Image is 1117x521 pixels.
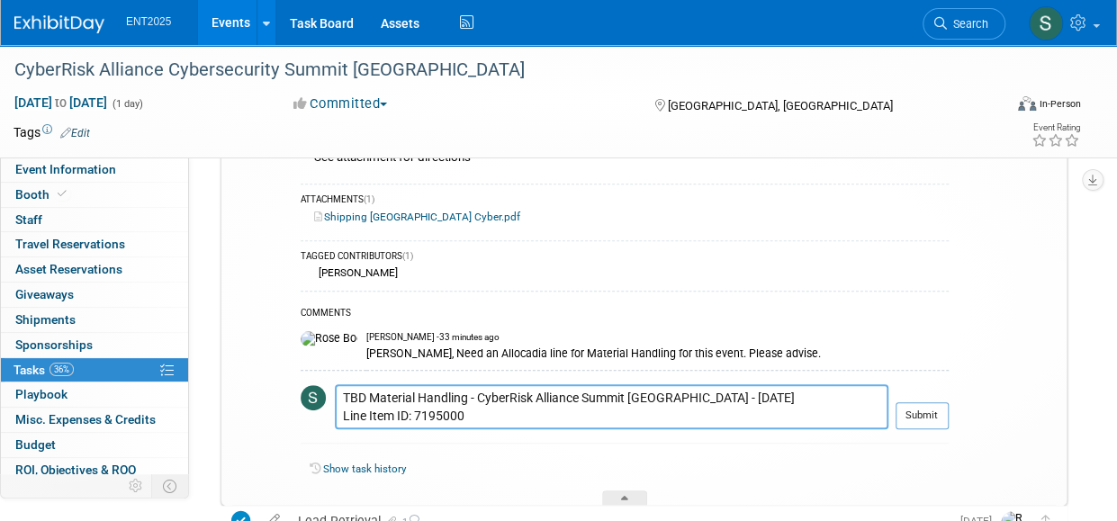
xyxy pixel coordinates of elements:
[126,15,171,28] span: ENT2025
[301,305,949,324] div: COMMENTS
[14,363,74,377] span: Tasks
[15,162,116,176] span: Event Information
[1039,97,1081,111] div: In-Person
[366,331,500,344] span: [PERSON_NAME] - 33 minutes ago
[1,208,188,232] a: Staff
[1,257,188,282] a: Asset Reservations
[52,95,69,110] span: to
[15,463,136,477] span: ROI, Objectives & ROO
[58,189,67,199] i: Booth reservation complete
[50,363,74,376] span: 36%
[1,408,188,432] a: Misc. Expenses & Credits
[301,250,949,265] div: TAGGED CONTRIBUTORS
[1031,123,1080,132] div: Event Rating
[314,211,520,223] a: Shipping [GEOGRAPHIC_DATA] Cyber.pdf
[15,337,93,352] span: Sponsorships
[1,358,188,382] a: Tasks36%
[896,402,949,429] button: Submit
[925,94,1081,121] div: Event Format
[1,458,188,482] a: ROI, Objectives & ROO
[15,237,125,251] span: Travel Reservations
[301,193,949,209] div: ATTACHMENTS
[323,463,406,475] a: Show task history
[121,474,152,498] td: Personalize Event Tab Strip
[111,98,143,110] span: (1 day)
[1,433,188,457] a: Budget
[301,146,949,174] div: See attachment for directions
[1018,96,1036,111] img: Format-Inperson.png
[14,15,104,33] img: ExhibitDay
[402,251,413,261] span: (1)
[15,412,156,427] span: Misc. Expenses & Credits
[1,157,188,182] a: Event Information
[14,94,108,111] span: [DATE] [DATE]
[14,123,90,141] td: Tags
[1,308,188,332] a: Shipments
[314,266,398,279] div: [PERSON_NAME]
[667,99,892,112] span: [GEOGRAPHIC_DATA], [GEOGRAPHIC_DATA]
[364,194,374,204] span: (1)
[15,262,122,276] span: Asset Reservations
[60,127,90,139] a: Edit
[366,344,949,361] div: [PERSON_NAME], Need an Allocadia line for Material Handling for this event. Please advise.
[287,94,394,113] button: Committed
[15,387,68,401] span: Playbook
[923,8,1005,40] a: Search
[15,212,42,227] span: Staff
[15,287,74,301] span: Giveaways
[1,333,188,357] a: Sponsorships
[301,331,357,347] img: Rose Bodin
[15,187,70,202] span: Booth
[1029,6,1063,40] img: Stephanie Silva
[1,183,188,207] a: Booth
[947,17,988,31] span: Search
[8,54,990,86] div: CyberRisk Alliance Cybersecurity Summit [GEOGRAPHIC_DATA]
[152,474,189,498] td: Toggle Event Tabs
[15,312,76,327] span: Shipments
[301,385,326,410] img: Stephanie Silva
[1,283,188,307] a: Giveaways
[1,382,188,407] a: Playbook
[15,437,56,452] span: Budget
[1,232,188,256] a: Travel Reservations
